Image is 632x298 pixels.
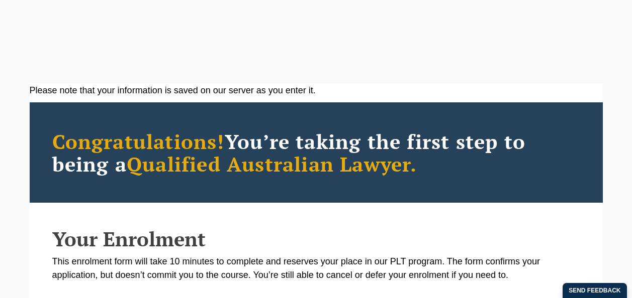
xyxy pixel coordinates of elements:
div: Please note that your information is saved on our server as you enter it. [30,84,603,97]
h2: You’re taking the first step to being a [52,130,580,175]
h2: Your Enrolment [52,228,580,250]
span: Congratulations! [52,128,225,155]
span: Qualified Australian Lawyer. [127,151,417,177]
